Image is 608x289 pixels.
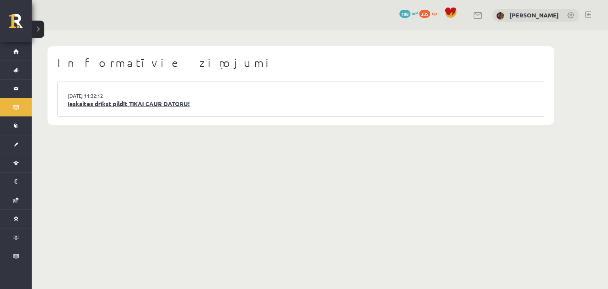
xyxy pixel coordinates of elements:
[399,10,418,16] a: 108 mP
[496,12,504,20] img: Vitālijs Kapustins
[412,10,418,16] span: mP
[419,10,441,16] a: 235 xp
[431,10,437,16] span: xp
[9,14,32,34] a: Rīgas 1. Tālmācības vidusskola
[57,56,544,70] h1: Informatīvie ziņojumi
[419,10,430,18] span: 235
[68,99,534,108] a: Ieskaites drīkst pildīt TIKAI CAUR DATORU!
[509,11,559,19] a: [PERSON_NAME]
[68,92,127,100] a: [DATE] 11:32:12
[399,10,410,18] span: 108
